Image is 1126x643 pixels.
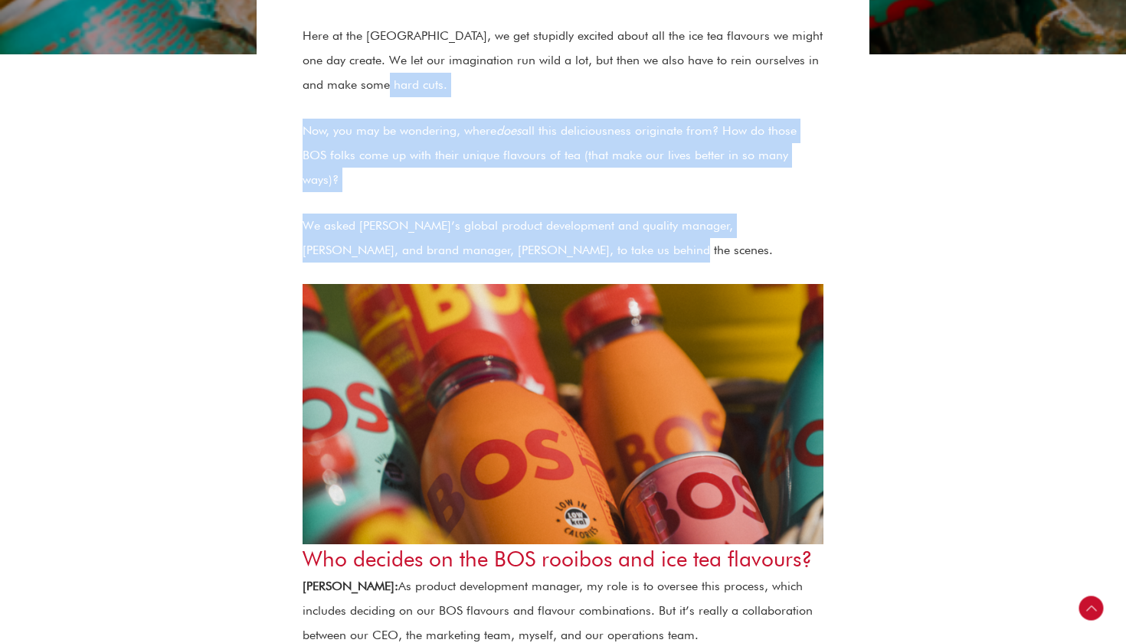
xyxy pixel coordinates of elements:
[303,544,823,574] h3: Who decides on the BOS rooibos and ice tea flavours?
[303,24,823,97] p: Here at the [GEOGRAPHIC_DATA], we get stupidly excited about all the ice tea flavours we might on...
[303,214,823,263] p: We asked [PERSON_NAME]’s global product development and quality manager, [PERSON_NAME], and brand...
[496,123,522,138] em: does
[303,579,398,593] strong: [PERSON_NAME]:
[303,119,823,192] p: Now, you may be wondering, where all this deliciousness originate from? How do those BOS folks co...
[303,284,823,544] img: Bos Brands Rooibos Ice Tea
